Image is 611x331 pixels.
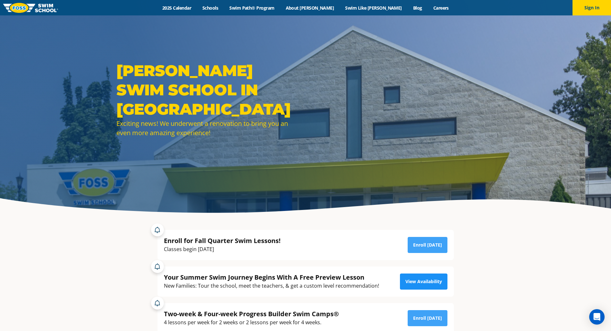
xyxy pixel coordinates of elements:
[164,309,339,318] div: Two-week & Four-week Progress Builder Swim Camps®
[164,282,379,290] div: New Families: Tour the school, meet the teachers, & get a custom level recommendation!
[224,5,280,11] a: Swim Path® Program
[164,273,379,282] div: Your Summer Swim Journey Begins With A Free Preview Lesson
[116,61,302,119] h1: [PERSON_NAME] SWIM SCHOOL IN [GEOGRAPHIC_DATA]
[408,237,447,253] a: Enroll [DATE]
[116,119,302,137] div: Exciting news! We underwent a renovation to bring you an even more amazing experience!
[157,5,197,11] a: 2025 Calendar
[3,3,58,13] img: FOSS Swim School Logo
[407,5,428,11] a: Blog
[164,318,339,327] div: 4 lessons per week for 2 weeks or 2 lessons per week for 4 weeks.
[428,5,454,11] a: Careers
[408,310,447,326] a: Enroll [DATE]
[164,236,281,245] div: Enroll for Fall Quarter Swim Lessons!
[164,245,281,254] div: Classes begin [DATE]
[280,5,340,11] a: About [PERSON_NAME]
[400,274,447,290] a: View Availability
[197,5,224,11] a: Schools
[589,309,605,325] div: Open Intercom Messenger
[340,5,408,11] a: Swim Like [PERSON_NAME]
